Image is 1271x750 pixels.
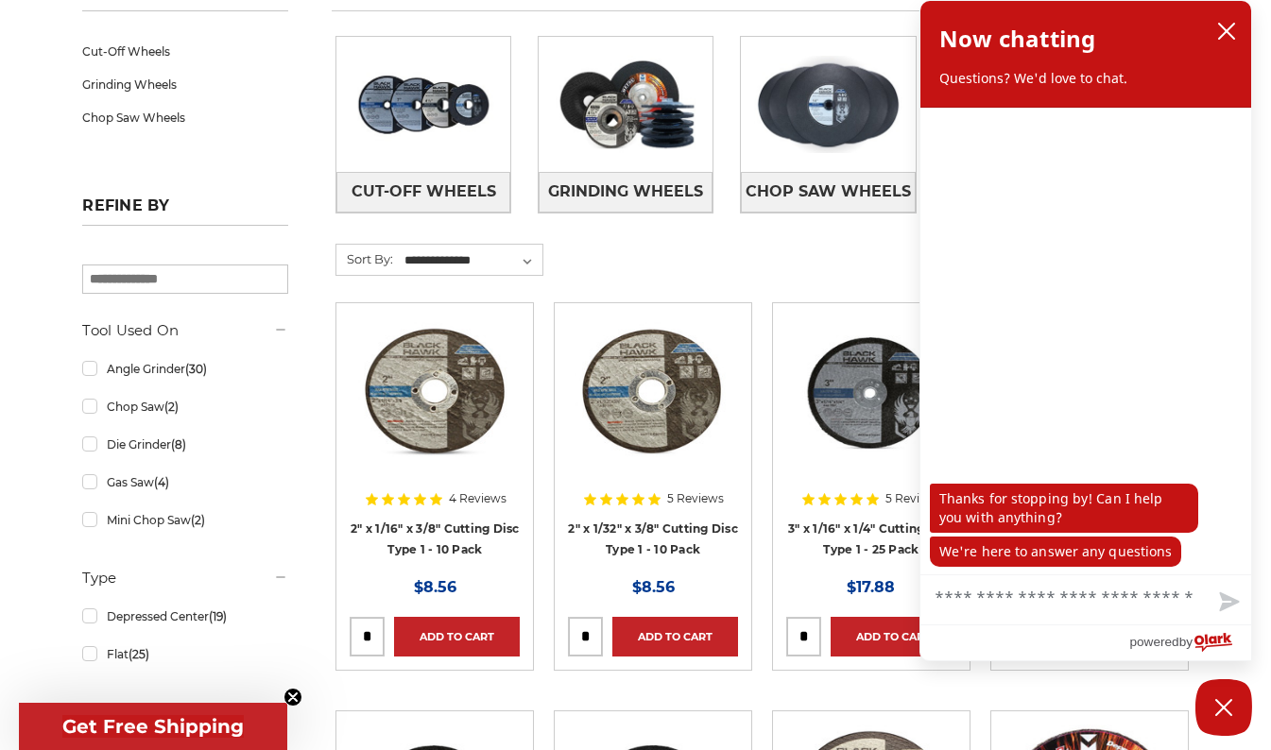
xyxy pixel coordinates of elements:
[847,578,895,596] span: $17.88
[171,437,186,452] span: (8)
[741,172,915,213] a: Chop Saw Wheels
[185,362,207,376] span: (30)
[930,537,1181,567] p: We're here to answer any questions
[402,247,542,275] select: Sort By:
[939,20,1095,58] h2: Now chatting
[539,43,713,166] img: Grinding Wheels
[414,578,456,596] span: $8.56
[336,43,510,166] img: Cut-Off Wheels
[82,503,287,537] a: Mini Chop Saw
[336,245,393,273] label: Sort By:
[82,390,287,423] a: Chop Saw
[209,609,227,623] span: (19)
[350,316,520,540] a: 2" x 1/16" x 3/8" Cut Off Wheel
[539,172,713,213] a: Grinding Wheels
[1129,625,1251,660] a: Powered by Olark
[786,316,956,468] img: 3” x .0625” x 1/4” Die Grinder Cut-Off Wheels by Black Hawk Abrasives
[741,43,915,166] img: Chop Saw Wheels
[129,647,149,661] span: (25)
[82,428,287,461] a: Die Grinder
[831,617,956,656] a: Add to Cart
[82,196,287,226] h5: Refine by
[568,316,738,540] a: 2" x 1/32" x 3/8" Cut Off Wheel
[568,316,738,468] img: 2" x 1/32" x 3/8" Cut Off Wheel
[62,715,244,738] span: Get Free Shipping
[939,69,1232,88] p: Questions? We'd love to chat.
[82,319,287,342] h5: Tool Used On
[394,617,520,656] a: Add to Cart
[82,466,287,499] a: Gas Saw
[930,484,1198,533] p: Thanks for stopping by! Can I help you with anything?
[786,316,956,540] a: 3” x .0625” x 1/4” Die Grinder Cut-Off Wheels by Black Hawk Abrasives
[1211,17,1242,45] button: close chatbox
[82,101,287,134] a: Chop Saw Wheels
[1195,679,1252,736] button: Close Chatbox
[82,600,287,633] a: Depressed Center
[82,701,287,724] h5: Arbor Size
[164,400,179,414] span: (2)
[548,176,703,208] span: Grinding Wheels
[191,513,205,527] span: (2)
[82,68,287,101] a: Grinding Wheels
[82,352,287,385] a: Angle Grinder
[82,567,287,589] h5: Type
[82,638,287,671] a: Flat
[1204,581,1251,624] button: Send message
[1129,630,1178,654] span: powered
[336,172,510,213] a: Cut-Off Wheels
[82,35,287,68] a: Cut-Off Wheels
[352,176,496,208] span: Cut-Off Wheels
[283,688,302,707] button: Close teaser
[612,617,738,656] a: Add to Cart
[920,108,1251,574] div: chat
[632,578,675,596] span: $8.56
[350,316,520,468] img: 2" x 1/16" x 3/8" Cut Off Wheel
[746,176,911,208] span: Chop Saw Wheels
[19,703,287,750] div: Get Free ShippingClose teaser
[1179,630,1193,654] span: by
[154,475,169,489] span: (4)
